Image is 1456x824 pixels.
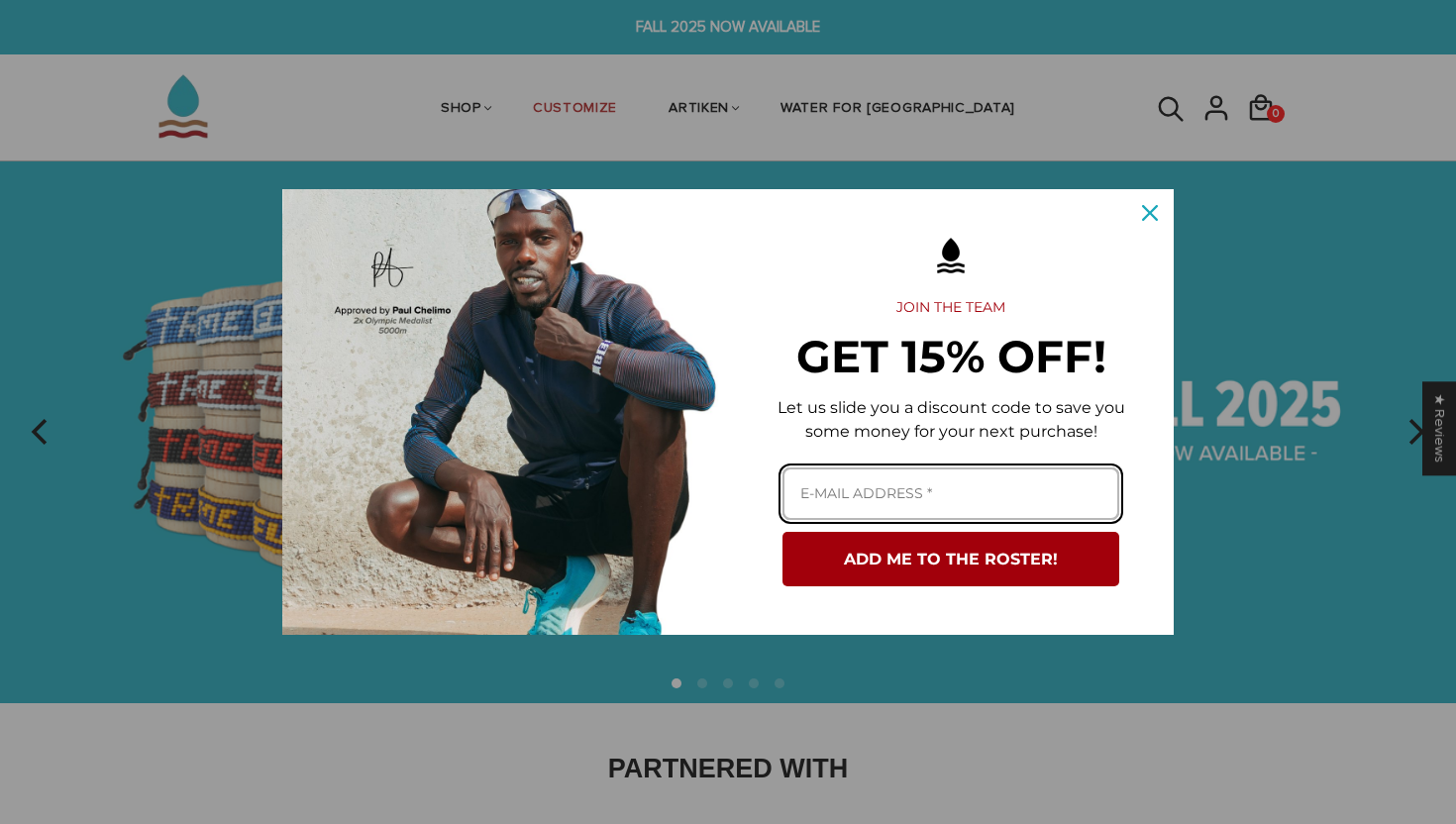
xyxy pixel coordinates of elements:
svg: close icon [1142,205,1158,221]
button: ADD ME TO THE ROSTER! [782,532,1119,586]
button: Close [1126,189,1174,237]
input: Email field [782,467,1119,520]
h2: JOIN THE TEAM [760,299,1142,317]
strong: GET 15% OFF! [796,329,1106,383]
p: Let us slide you a discount code to save you some money for your next purchase! [760,396,1142,444]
